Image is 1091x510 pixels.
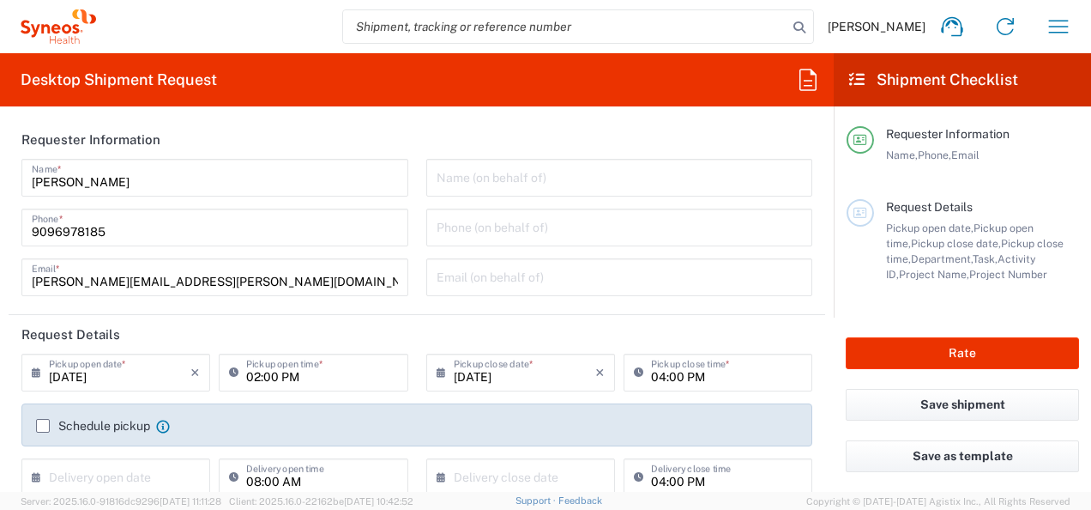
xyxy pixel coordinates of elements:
[344,496,413,507] span: [DATE] 10:42:52
[846,337,1079,369] button: Rate
[21,326,120,343] h2: Request Details
[21,496,221,507] span: Server: 2025.16.0-91816dc9296
[886,200,973,214] span: Request Details
[846,389,1079,421] button: Save shipment
[899,268,969,281] span: Project Name,
[886,149,918,161] span: Name,
[343,10,787,43] input: Shipment, tracking or reference number
[190,359,200,386] i: ×
[806,494,1070,509] span: Copyright © [DATE]-[DATE] Agistix Inc., All Rights Reserved
[969,268,1047,281] span: Project Number
[21,70,217,90] h2: Desktop Shipment Request
[973,252,998,265] span: Task,
[21,131,160,149] h2: Requester Information
[918,149,951,161] span: Phone,
[558,495,602,506] a: Feedback
[515,495,558,506] a: Support
[911,237,1001,250] span: Pickup close date,
[846,440,1079,472] button: Save as template
[911,252,973,265] span: Department,
[229,496,413,507] span: Client: 2025.16.0-22162be
[828,19,925,34] span: [PERSON_NAME]
[951,149,979,161] span: Email
[595,359,605,386] i: ×
[849,70,1018,90] h2: Shipment Checklist
[886,127,1010,141] span: Requester Information
[160,496,221,507] span: [DATE] 11:11:28
[886,222,973,234] span: Pickup open date,
[36,419,150,433] label: Schedule pickup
